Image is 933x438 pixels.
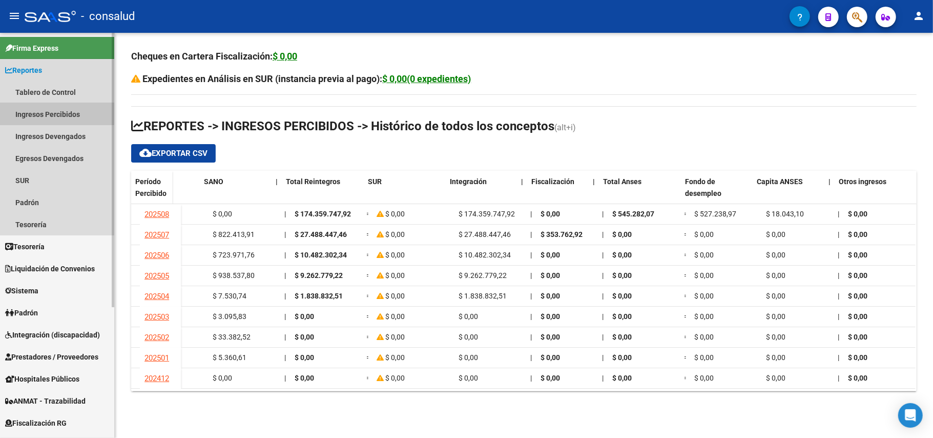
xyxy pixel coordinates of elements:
[612,292,632,300] span: $ 0,00
[532,177,575,186] span: Fiscalización
[295,230,347,238] span: $ 27.488.447,46
[213,333,251,341] span: $ 33.382,52
[541,333,560,341] span: $ 0,00
[612,312,632,321] span: $ 0,00
[898,403,923,428] div: Open Intercom Messenger
[366,271,370,280] span: =
[602,271,604,280] span: |
[295,312,314,321] span: $ 0,00
[612,251,632,259] span: $ 0,00
[5,373,79,385] span: Hospitales Públicos
[839,177,887,186] span: Otros ingresos
[838,312,839,321] span: |
[284,353,286,362] span: |
[612,271,632,280] span: $ 0,00
[5,329,100,341] span: Integración (discapacidad)
[5,351,98,363] span: Prestadores / Proveedores
[554,123,576,132] span: (alt+i)
[139,147,152,159] mat-icon: cloud_download
[612,210,654,218] span: $ 545.282,07
[694,312,714,321] span: $ 0,00
[200,171,272,214] datatable-header-cell: SANO
[284,292,286,300] span: |
[838,251,839,259] span: |
[144,333,169,342] span: 202502
[694,374,714,382] span: $ 0,00
[530,353,532,362] span: |
[838,271,839,280] span: |
[684,333,688,341] span: =
[386,271,405,280] span: $ 0,00
[213,312,246,321] span: $ 3.095,83
[459,251,511,259] span: $ 10.482.302,34
[5,285,38,296] span: Sistema
[694,251,714,259] span: $ 0,00
[530,230,532,238] span: |
[681,171,753,214] datatable-header-cell: Fondo de desempleo
[757,177,803,186] span: Capita ANSES
[284,312,286,321] span: |
[753,171,825,214] datatable-header-cell: Capita ANSES
[604,177,642,186] span: Total Anses
[135,177,167,197] span: Período Percibido
[602,251,604,259] span: |
[766,271,785,280] span: $ 0,00
[284,251,286,259] span: |
[694,333,714,341] span: $ 0,00
[766,210,804,218] span: $ 18.043,10
[366,374,370,382] span: =
[459,230,511,238] span: $ 27.488.447,46
[599,171,671,214] datatable-header-cell: Total Anses
[602,210,604,218] span: |
[694,230,714,238] span: $ 0,00
[684,312,688,321] span: =
[366,292,370,300] span: =
[284,230,286,238] span: |
[766,230,785,238] span: $ 0,00
[848,312,867,321] span: $ 0,00
[295,271,343,280] span: $ 9.262.779,22
[848,230,867,238] span: $ 0,00
[602,333,604,341] span: |
[684,292,688,300] span: =
[459,353,478,362] span: $ 0,00
[459,271,507,280] span: $ 9.262.779,22
[386,230,405,238] span: $ 0,00
[5,417,67,429] span: Fiscalización RG
[848,333,867,341] span: $ 0,00
[284,374,286,382] span: |
[295,353,314,362] span: $ 0,00
[295,292,343,300] span: $ 1.838.832,51
[282,171,354,214] datatable-header-cell: Total Reintegros
[602,353,604,362] span: |
[366,312,370,321] span: =
[612,230,632,238] span: $ 0,00
[131,51,297,62] strong: Cheques en Cartera Fiscalización:
[530,374,532,382] span: |
[276,177,278,186] span: |
[829,177,831,186] span: |
[602,312,604,321] span: |
[530,251,532,259] span: |
[364,171,446,214] datatable-header-cell: SUR
[530,292,532,300] span: |
[213,251,255,259] span: $ 723.971,76
[5,65,42,76] span: Reportes
[835,171,907,214] datatable-header-cell: Otros ingresos
[541,374,560,382] span: $ 0,00
[602,292,604,300] span: |
[459,292,507,300] span: $ 1.838.832,51
[5,307,38,318] span: Padrón
[386,333,405,341] span: $ 0,00
[5,263,95,274] span: Liquidación de Convenios
[5,395,86,407] span: ANMAT - Trazabilidad
[838,333,839,341] span: |
[284,333,286,341] span: |
[286,177,340,186] span: Total Reintegros
[838,210,839,218] span: |
[913,10,925,22] mat-icon: person
[684,230,688,238] span: =
[295,374,314,382] span: $ 0,00
[295,251,347,259] span: $ 10.482.302,34
[144,271,169,281] span: 202505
